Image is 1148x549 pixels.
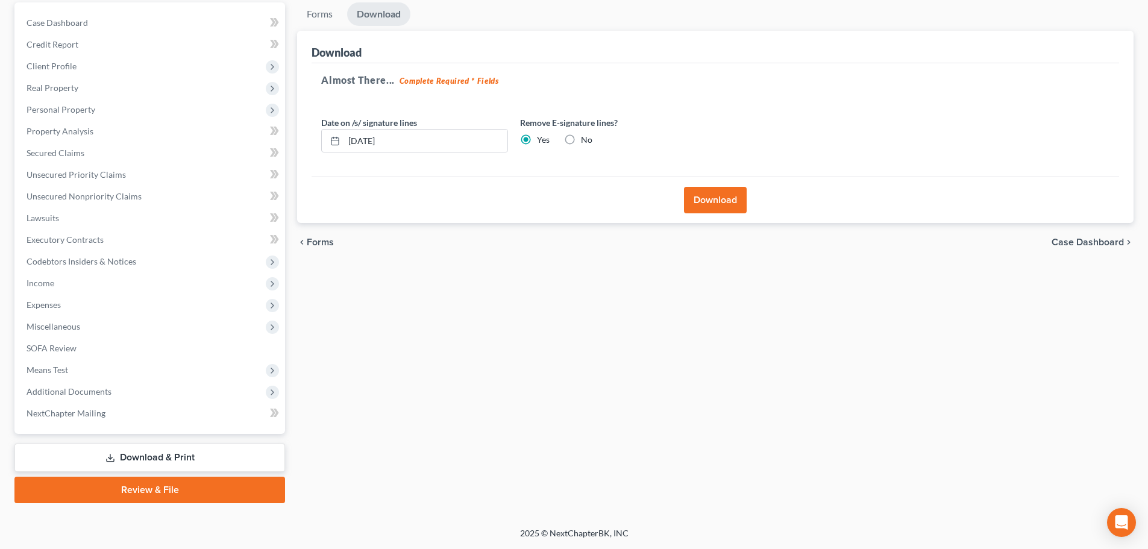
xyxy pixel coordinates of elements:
[17,142,285,164] a: Secured Claims
[1052,237,1134,247] a: Case Dashboard chevron_right
[27,408,105,418] span: NextChapter Mailing
[27,365,68,375] span: Means Test
[321,73,1109,87] h5: Almost There...
[537,134,550,146] label: Yes
[1124,237,1134,247] i: chevron_right
[347,2,410,26] a: Download
[27,213,59,223] span: Lawsuits
[312,45,362,60] div: Download
[27,278,54,288] span: Income
[27,300,61,310] span: Expenses
[321,116,417,129] label: Date on /s/ signature lines
[297,2,342,26] a: Forms
[520,116,707,129] label: Remove E-signature lines?
[17,186,285,207] a: Unsecured Nonpriority Claims
[17,12,285,34] a: Case Dashboard
[27,39,78,49] span: Credit Report
[27,61,77,71] span: Client Profile
[14,444,285,472] a: Download & Print
[400,76,499,86] strong: Complete Required * Fields
[27,321,80,331] span: Miscellaneous
[1107,508,1136,537] div: Open Intercom Messenger
[17,34,285,55] a: Credit Report
[17,229,285,251] a: Executory Contracts
[27,256,136,266] span: Codebtors Insiders & Notices
[17,403,285,424] a: NextChapter Mailing
[1052,237,1124,247] span: Case Dashboard
[581,134,592,146] label: No
[17,121,285,142] a: Property Analysis
[27,169,126,180] span: Unsecured Priority Claims
[684,187,747,213] button: Download
[27,104,95,115] span: Personal Property
[27,343,77,353] span: SOFA Review
[17,207,285,229] a: Lawsuits
[27,148,84,158] span: Secured Claims
[14,477,285,503] a: Review & File
[27,386,111,397] span: Additional Documents
[27,191,142,201] span: Unsecured Nonpriority Claims
[297,237,350,247] button: chevron_left Forms
[27,126,93,136] span: Property Analysis
[344,130,507,152] input: MM/DD/YYYY
[307,237,334,247] span: Forms
[27,234,104,245] span: Executory Contracts
[17,337,285,359] a: SOFA Review
[27,17,88,28] span: Case Dashboard
[231,527,918,549] div: 2025 © NextChapterBK, INC
[27,83,78,93] span: Real Property
[17,164,285,186] a: Unsecured Priority Claims
[297,237,307,247] i: chevron_left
